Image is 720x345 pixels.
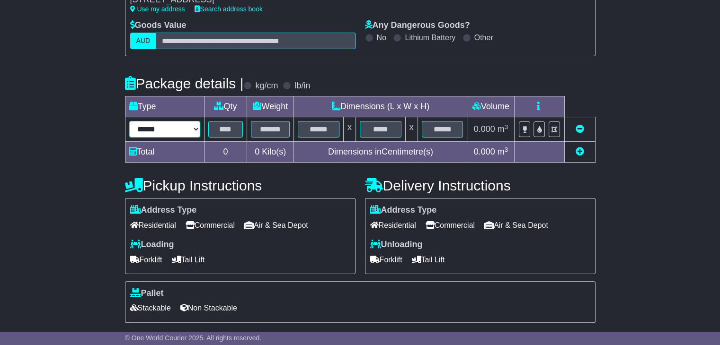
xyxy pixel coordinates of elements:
td: Qty [204,96,247,117]
span: m [498,124,508,134]
label: Other [474,33,493,42]
td: Volume [467,96,515,117]
span: 0.000 [474,124,495,134]
span: 0 [255,147,259,156]
span: Forklift [370,252,402,267]
span: Tail Lift [412,252,445,267]
label: Lithium Battery [405,33,455,42]
span: Residential [130,218,176,233]
td: Kilo(s) [247,142,294,163]
td: Type [125,96,204,117]
sup: 3 [505,146,508,153]
a: Search address book [195,5,263,13]
label: Address Type [130,205,197,216]
span: 0.000 [474,147,495,156]
h4: Package details | [125,76,244,91]
span: Non Stackable [180,301,237,315]
td: Dimensions (L x W x H) [294,96,467,117]
label: Goods Value [130,20,187,31]
span: m [498,147,508,156]
td: Weight [247,96,294,117]
span: Forklift [130,252,162,267]
label: Loading [130,240,174,250]
label: lb/in [294,81,310,91]
td: Total [125,142,204,163]
a: Add new item [576,147,584,156]
h4: Pickup Instructions [125,178,356,193]
span: Stackable [130,301,171,315]
label: No [377,33,386,42]
h4: Delivery Instructions [365,178,596,193]
sup: 3 [505,123,508,130]
a: Remove this item [576,124,584,134]
span: © One World Courier 2025. All rights reserved. [125,334,262,342]
span: Tail Lift [172,252,205,267]
label: Pallet [130,288,164,299]
td: Dimensions in Centimetre(s) [294,142,467,163]
span: Air & Sea Depot [244,218,308,233]
span: Commercial [186,218,235,233]
label: AUD [130,33,157,49]
label: kg/cm [255,81,278,91]
span: Residential [370,218,416,233]
span: Commercial [426,218,475,233]
td: x [405,117,418,142]
td: x [343,117,356,142]
td: 0 [204,142,247,163]
label: Any Dangerous Goods? [365,20,470,31]
span: Air & Sea Depot [484,218,548,233]
a: Use my address [130,5,185,13]
label: Address Type [370,205,437,216]
label: Unloading [370,240,423,250]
